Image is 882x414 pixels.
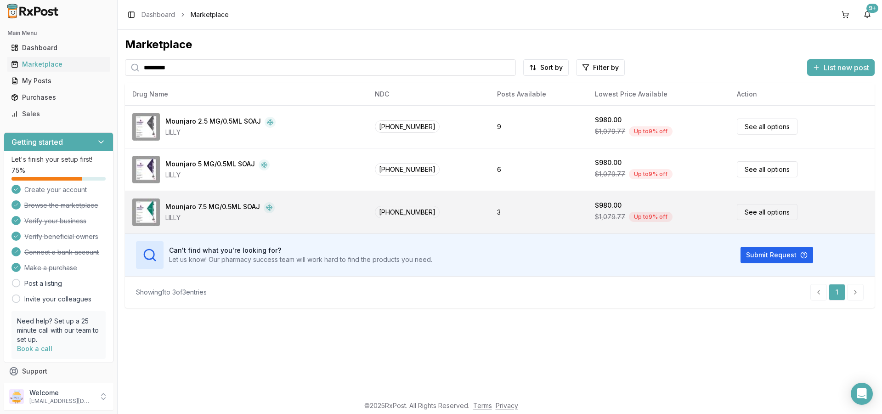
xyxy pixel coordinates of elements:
[595,170,625,179] span: $1,079.77
[473,402,492,409] a: Terms
[125,37,875,52] div: Marketplace
[7,40,110,56] a: Dashboard
[4,4,62,18] img: RxPost Logo
[24,201,98,210] span: Browse the marketplace
[132,113,160,141] img: Mounjaro 2.5 MG/0.5ML SOAJ
[7,89,110,106] a: Purchases
[4,40,113,55] button: Dashboard
[165,213,275,222] div: LILLY
[729,83,875,105] th: Action
[24,216,86,226] span: Verify your business
[4,57,113,72] button: Marketplace
[29,397,93,405] p: [EMAIL_ADDRESS][DOMAIN_NAME]
[132,156,160,183] img: Mounjaro 5 MG/0.5ML SOAJ
[165,117,261,128] div: Mounjaro 2.5 MG/0.5ML SOAJ
[11,136,63,147] h3: Getting started
[737,161,797,177] a: See all options
[4,107,113,121] button: Sales
[523,59,569,76] button: Sort by
[595,127,625,136] span: $1,079.77
[375,206,440,218] span: [PHONE_NUMBER]
[24,279,62,288] a: Post a listing
[165,202,260,213] div: Mounjaro 7.5 MG/0.5ML SOAJ
[490,191,588,233] td: 3
[11,166,25,175] span: 75 %
[17,345,52,352] a: Book a call
[24,263,77,272] span: Make a purchase
[141,10,229,19] nav: breadcrumb
[125,83,367,105] th: Drug Name
[165,159,255,170] div: Mounjaro 5 MG/0.5ML SOAJ
[7,106,110,122] a: Sales
[9,389,24,404] img: User avatar
[7,56,110,73] a: Marketplace
[367,83,490,105] th: NDC
[191,10,229,19] span: Marketplace
[29,388,93,397] p: Welcome
[807,59,875,76] button: List new post
[7,29,110,37] h2: Main Menu
[595,212,625,221] span: $1,079.77
[11,109,106,119] div: Sales
[629,212,673,222] div: Up to 9 % off
[576,59,625,76] button: Filter by
[7,73,110,89] a: My Posts
[829,284,845,301] a: 1
[496,402,518,409] a: Privacy
[824,62,869,73] span: List new post
[595,115,622,125] div: $980.00
[588,83,729,105] th: Lowest Price Available
[593,63,619,72] span: Filter by
[807,64,875,73] a: List new post
[741,247,813,263] button: Submit Request
[490,83,588,105] th: Posts Available
[810,284,864,301] nav: pagination
[24,185,87,194] span: Create your account
[4,363,113,380] button: Support
[540,63,563,72] span: Sort by
[490,105,588,148] td: 9
[375,120,440,133] span: [PHONE_NUMBER]
[629,169,673,179] div: Up to 9 % off
[737,204,797,220] a: See all options
[595,158,622,167] div: $980.00
[629,126,673,136] div: Up to 9 % off
[24,248,99,257] span: Connect a bank account
[165,128,276,137] div: LILLY
[24,232,98,241] span: Verify beneficial owners
[141,10,175,19] a: Dashboard
[11,60,106,69] div: Marketplace
[595,201,622,210] div: $980.00
[169,246,432,255] h3: Can't find what you're looking for?
[132,198,160,226] img: Mounjaro 7.5 MG/0.5ML SOAJ
[136,288,207,297] div: Showing 1 to 3 of 3 entries
[17,317,100,344] p: Need help? Set up a 25 minute call with our team to set up.
[866,4,878,13] div: 9+
[24,295,91,304] a: Invite your colleagues
[11,93,106,102] div: Purchases
[490,148,588,191] td: 6
[4,74,113,88] button: My Posts
[375,163,440,176] span: [PHONE_NUMBER]
[169,255,432,264] p: Let us know! Our pharmacy success team will work hard to find the products you need.
[4,90,113,105] button: Purchases
[165,170,270,180] div: LILLY
[851,383,873,405] div: Open Intercom Messenger
[11,76,106,85] div: My Posts
[737,119,797,135] a: See all options
[860,7,875,22] button: 9+
[11,43,106,52] div: Dashboard
[11,155,106,164] p: Let's finish your setup first!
